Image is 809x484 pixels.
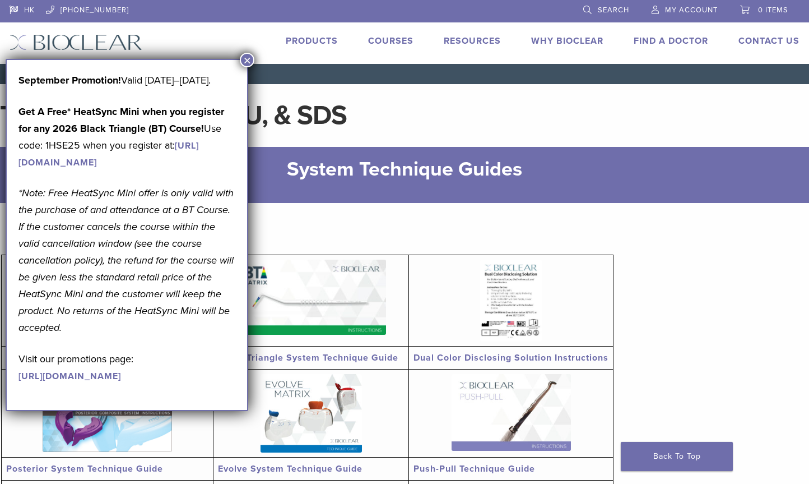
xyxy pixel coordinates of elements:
a: Black Triangle System Technique Guide [218,352,398,363]
a: Courses [368,35,413,47]
strong: Get A Free* HeatSync Mini when you register for any 2026 Black Triangle (BT) Course! [18,105,224,135]
a: Back To Top [621,442,733,471]
b: September Promotion! [18,74,121,86]
span: My Account [665,6,718,15]
a: Why Bioclear [531,35,603,47]
p: Visit our promotions page: [18,351,235,384]
a: Posterior System Technique Guide [6,463,163,474]
a: Dual Color Disclosing Solution Instructions [413,352,608,363]
p: Use code: 1HSE25 when you register at: [18,103,235,170]
span: Search [598,6,629,15]
a: Contact Us [738,35,799,47]
span: 0 items [758,6,788,15]
a: Find A Doctor [634,35,708,47]
img: Bioclear [10,34,142,50]
em: *Note: Free HeatSync Mini offer is only valid with the purchase of and attendance at a BT Course.... [18,187,234,334]
nav: Technique Guides, IFU, & SDS [1,64,808,84]
a: Evolve System Technique Guide [218,463,362,474]
a: Resources [444,35,501,47]
p: Valid [DATE]–[DATE]. [18,72,235,89]
a: Products [286,35,338,47]
a: [URL][DOMAIN_NAME] [18,140,199,168]
button: Close [240,53,254,67]
h2: System Technique Guides [143,156,666,183]
a: [URL][DOMAIN_NAME] [18,371,121,382]
a: Push-Pull Technique Guide [413,463,535,474]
